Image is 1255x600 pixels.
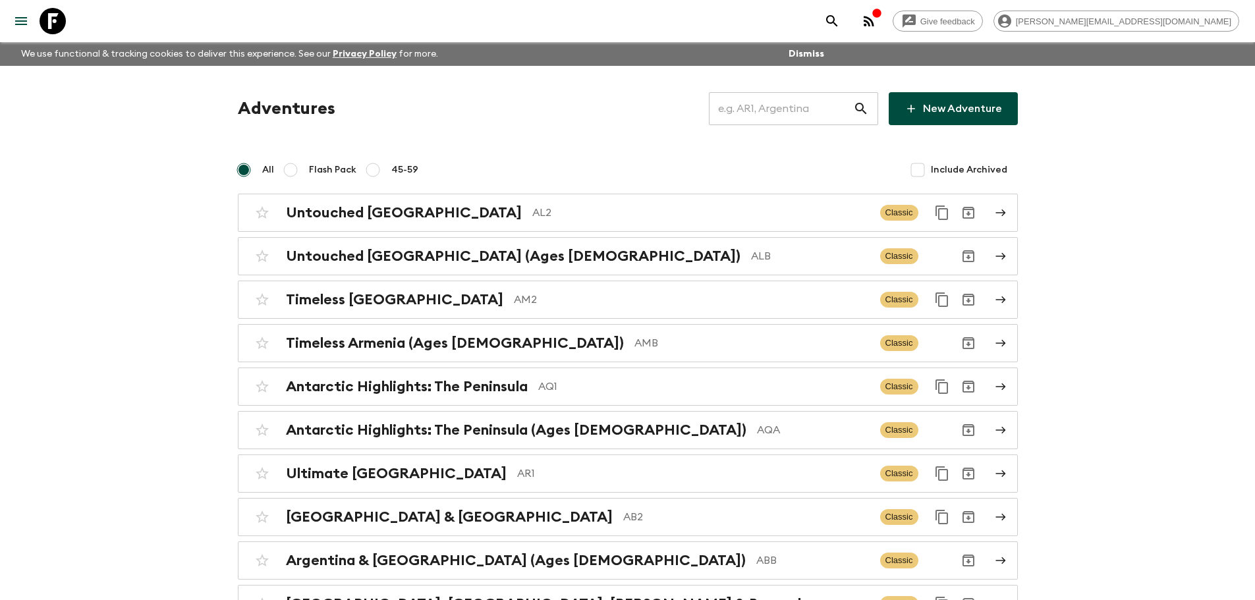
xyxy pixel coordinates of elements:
[538,379,870,395] p: AQ1
[238,95,335,122] h1: Adventures
[238,368,1018,406] a: Antarctic Highlights: The PeninsulaAQ1ClassicDuplicate for 45-59Archive
[238,498,1018,536] a: [GEOGRAPHIC_DATA] & [GEOGRAPHIC_DATA]AB2ClassicDuplicate for 45-59Archive
[8,8,34,34] button: menu
[16,42,443,66] p: We use functional & tracking cookies to deliver this experience. See our for more.
[880,335,918,351] span: Classic
[955,200,982,226] button: Archive
[391,163,418,177] span: 45-59
[238,541,1018,580] a: Argentina & [GEOGRAPHIC_DATA] (Ages [DEMOGRAPHIC_DATA])ABBClassicArchive
[238,411,1018,449] a: Antarctic Highlights: The Peninsula (Ages [DEMOGRAPHIC_DATA])AQAClassicArchive
[955,330,982,356] button: Archive
[929,373,955,400] button: Duplicate for 45-59
[880,205,918,221] span: Classic
[286,378,528,395] h2: Antarctic Highlights: The Peninsula
[955,547,982,574] button: Archive
[880,248,918,264] span: Classic
[238,324,1018,362] a: Timeless Armenia (Ages [DEMOGRAPHIC_DATA])AMBClassicArchive
[913,16,982,26] span: Give feedback
[880,422,918,438] span: Classic
[309,163,356,177] span: Flash Pack
[880,379,918,395] span: Classic
[1009,16,1239,26] span: [PERSON_NAME][EMAIL_ADDRESS][DOMAIN_NAME]
[955,460,982,487] button: Archive
[955,373,982,400] button: Archive
[532,205,870,221] p: AL2
[955,243,982,269] button: Archive
[517,466,870,481] p: AR1
[751,248,870,264] p: ALB
[955,286,982,313] button: Archive
[929,200,955,226] button: Duplicate for 45-59
[889,92,1018,125] a: New Adventure
[929,460,955,487] button: Duplicate for 45-59
[880,509,918,525] span: Classic
[757,422,870,438] p: AQA
[893,11,983,32] a: Give feedback
[993,11,1239,32] div: [PERSON_NAME][EMAIL_ADDRESS][DOMAIN_NAME]
[931,163,1007,177] span: Include Archived
[286,465,507,482] h2: Ultimate [GEOGRAPHIC_DATA]
[238,237,1018,275] a: Untouched [GEOGRAPHIC_DATA] (Ages [DEMOGRAPHIC_DATA])ALBClassicArchive
[262,163,274,177] span: All
[238,194,1018,232] a: Untouched [GEOGRAPHIC_DATA]AL2ClassicDuplicate for 45-59Archive
[785,45,827,63] button: Dismiss
[756,553,870,568] p: ABB
[286,248,740,265] h2: Untouched [GEOGRAPHIC_DATA] (Ages [DEMOGRAPHIC_DATA])
[514,292,870,308] p: AM2
[709,90,853,127] input: e.g. AR1, Argentina
[819,8,845,34] button: search adventures
[929,504,955,530] button: Duplicate for 45-59
[333,49,397,59] a: Privacy Policy
[929,286,955,313] button: Duplicate for 45-59
[955,417,982,443] button: Archive
[955,504,982,530] button: Archive
[880,553,918,568] span: Classic
[286,291,503,308] h2: Timeless [GEOGRAPHIC_DATA]
[238,281,1018,319] a: Timeless [GEOGRAPHIC_DATA]AM2ClassicDuplicate for 45-59Archive
[286,422,746,439] h2: Antarctic Highlights: The Peninsula (Ages [DEMOGRAPHIC_DATA])
[880,466,918,481] span: Classic
[623,509,870,525] p: AB2
[238,454,1018,493] a: Ultimate [GEOGRAPHIC_DATA]AR1ClassicDuplicate for 45-59Archive
[634,335,870,351] p: AMB
[286,204,522,221] h2: Untouched [GEOGRAPHIC_DATA]
[880,292,918,308] span: Classic
[286,508,613,526] h2: [GEOGRAPHIC_DATA] & [GEOGRAPHIC_DATA]
[286,335,624,352] h2: Timeless Armenia (Ages [DEMOGRAPHIC_DATA])
[286,552,746,569] h2: Argentina & [GEOGRAPHIC_DATA] (Ages [DEMOGRAPHIC_DATA])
